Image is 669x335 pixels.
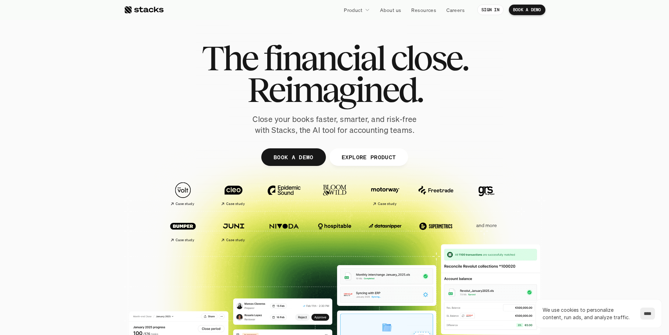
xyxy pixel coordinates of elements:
p: BOOK A DEMO [273,152,313,162]
a: BOOK A DEMO [509,5,545,15]
h2: Case study [176,238,194,242]
a: Case study [212,214,255,245]
a: Case study [161,179,205,209]
a: About us [376,4,405,16]
h2: Case study [226,238,245,242]
a: Case study [212,179,255,209]
p: Product [344,6,362,14]
a: EXPLORE PRODUCT [329,148,408,166]
h2: Case study [176,202,194,206]
h2: Case study [226,202,245,206]
p: Careers [446,6,465,14]
p: Close your books faster, smarter, and risk-free with Stacks, the AI tool for accounting teams. [247,114,422,136]
p: About us [380,6,401,14]
span: Reimagined. [247,74,422,105]
p: SIGN IN [481,7,499,12]
a: Careers [442,4,469,16]
h2: Case study [378,202,396,206]
span: close. [391,42,468,74]
p: We use cookies to personalize content, run ads, and analyze traffic. [543,306,633,321]
a: Resources [407,4,440,16]
a: BOOK A DEMO [261,148,326,166]
p: BOOK A DEMO [513,7,541,12]
span: financial [263,42,385,74]
p: EXPLORE PRODUCT [341,152,396,162]
p: and more [465,223,508,228]
p: Resources [411,6,436,14]
a: Case study [363,179,407,209]
span: The [202,42,257,74]
a: Case study [161,214,205,245]
a: SIGN IN [477,5,504,15]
